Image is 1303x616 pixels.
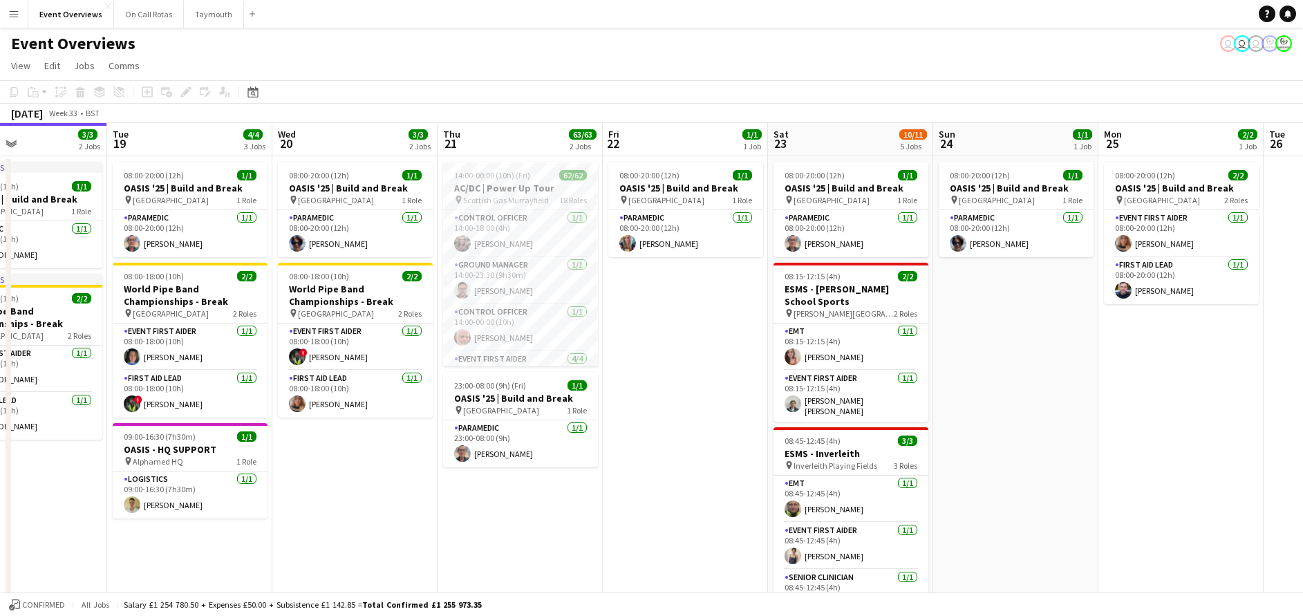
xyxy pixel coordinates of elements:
[7,597,67,613] button: Confirmed
[44,59,60,72] span: Edit
[109,59,140,72] span: Comms
[46,108,80,118] span: Week 33
[184,1,244,28] button: Taymouth
[11,33,135,54] h1: Event Overviews
[124,599,482,610] div: Salary £1 254 780.50 + Expenses £50.00 + Subsistence £1 142.85 =
[1220,35,1237,52] app-user-avatar: Operations Team
[39,57,66,75] a: Edit
[1275,35,1292,52] app-user-avatar: Operations Manager
[362,599,482,610] span: Total Confirmed £1 255 973.35
[103,57,145,75] a: Comms
[74,59,95,72] span: Jobs
[68,57,100,75] a: Jobs
[6,57,36,75] a: View
[28,1,114,28] button: Event Overviews
[1248,35,1264,52] app-user-avatar: Operations Team
[114,1,184,28] button: On Call Rotas
[1262,35,1278,52] app-user-avatar: Operations Manager
[11,106,43,120] div: [DATE]
[86,108,100,118] div: BST
[22,600,65,610] span: Confirmed
[11,59,30,72] span: View
[1234,35,1250,52] app-user-avatar: Operations Team
[79,599,112,610] span: All jobs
